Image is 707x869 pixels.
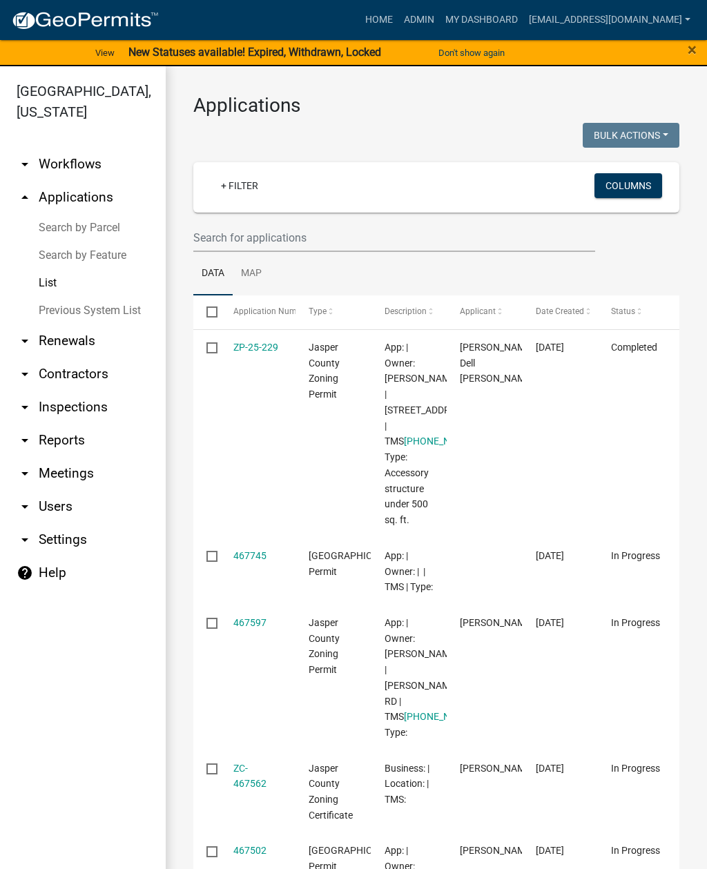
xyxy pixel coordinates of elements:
[17,432,33,449] i: arrow_drop_down
[523,7,696,33] a: [EMAIL_ADDRESS][DOMAIN_NAME]
[233,550,267,561] a: 467745
[360,7,398,33] a: Home
[17,366,33,382] i: arrow_drop_down
[688,41,697,58] button: Close
[611,306,635,316] span: Status
[309,550,402,577] span: Jasper County Building Permit
[90,41,120,64] a: View
[611,617,660,628] span: In Progress
[536,342,564,353] span: 08/22/2025
[385,763,429,805] span: Business: | Location: | TMS:
[611,550,660,561] span: In Progress
[193,94,679,117] h3: Applications
[309,763,353,821] span: Jasper County Zoning Certificate
[536,306,584,316] span: Date Created
[296,295,371,329] datatable-header-cell: Type
[536,617,564,628] span: 08/21/2025
[594,173,662,198] button: Columns
[17,399,33,416] i: arrow_drop_down
[193,295,220,329] datatable-header-cell: Select
[398,7,440,33] a: Admin
[17,565,33,581] i: help
[17,189,33,206] i: arrow_drop_up
[309,342,340,400] span: Jasper County Zoning Permit
[385,342,487,525] span: App: | Owner: BRYAN LUCY DELL | 380 MACEDONIA RD | TMS 038-00-03-004 | Type: Accessory structure ...
[309,617,340,675] span: Jasper County Zoning Permit
[440,7,523,33] a: My Dashboard
[233,252,270,296] a: Map
[233,342,278,353] a: ZP-25-229
[611,845,660,856] span: In Progress
[128,46,381,59] strong: New Statuses available! Expired, Withdrawn, Locked
[17,465,33,482] i: arrow_drop_down
[536,845,564,856] span: 08/21/2025
[17,333,33,349] i: arrow_drop_down
[309,306,327,316] span: Type
[460,306,496,316] span: Applicant
[210,173,269,198] a: + Filter
[611,342,657,353] span: Completed
[583,123,679,148] button: Bulk Actions
[598,295,674,329] datatable-header-cell: Status
[404,436,485,447] a: [PHONE_NUMBER]
[460,617,534,628] span: Nicholas Nettles
[385,550,433,593] span: App: | Owner: | | TMS | Type:
[193,252,233,296] a: Data
[385,306,427,316] span: Description
[371,295,447,329] datatable-header-cell: Description
[233,845,267,856] a: 467502
[611,763,660,774] span: In Progress
[193,224,595,252] input: Search for applications
[17,498,33,515] i: arrow_drop_down
[460,342,534,384] span: Lucy Dell Bryan
[233,617,267,628] a: 467597
[385,617,487,738] span: App: | Owner: NETTLES NICHOLAS K | GRADY MIXON RD | TMS 051-00-07-005 | Type:
[522,295,598,329] datatable-header-cell: Date Created
[233,306,309,316] span: Application Number
[233,763,267,790] a: ZC- 467562
[460,845,534,856] span: Preston Parfitt
[404,711,485,722] a: [PHONE_NUMBER]
[447,295,523,329] datatable-header-cell: Applicant
[433,41,510,64] button: Don't show again
[17,531,33,548] i: arrow_drop_down
[536,550,564,561] span: 08/22/2025
[688,40,697,59] span: ×
[220,295,296,329] datatable-header-cell: Application Number
[17,156,33,173] i: arrow_drop_down
[536,763,564,774] span: 08/21/2025
[460,763,534,774] span: Lorrie Tauber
